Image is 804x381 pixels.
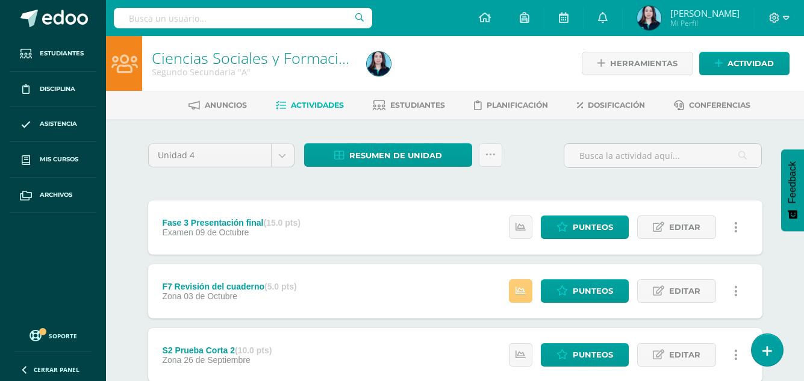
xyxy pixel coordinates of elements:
a: Punteos [541,279,629,303]
input: Busca un usuario... [114,8,372,28]
a: Actividad [699,52,790,75]
div: Fase 3 Presentación final [162,218,301,228]
span: [PERSON_NAME] [670,7,740,19]
a: Disciplina [10,72,96,107]
span: Dosificación [588,101,645,110]
a: Asistencia [10,107,96,143]
span: Editar [669,344,700,366]
div: F7 Revisión del cuaderno [162,282,296,291]
strong: (5.0 pts) [264,282,297,291]
span: Actividades [291,101,344,110]
span: Unidad 4 [158,144,262,167]
img: 58a3fbeca66addd3cac8df0ed67b710d.png [367,52,391,76]
span: Disciplina [40,84,75,94]
a: Punteos [541,343,629,367]
span: Punteos [573,280,613,302]
img: 58a3fbeca66addd3cac8df0ed67b710d.png [637,6,661,30]
span: Editar [669,280,700,302]
span: Mis cursos [40,155,78,164]
span: Examen [162,228,193,237]
span: Mi Perfil [670,18,740,28]
strong: (15.0 pts) [263,218,300,228]
a: Estudiantes [10,36,96,72]
a: Dosificación [577,96,645,115]
a: Unidad 4 [149,144,294,167]
span: Anuncios [205,101,247,110]
span: Estudiantes [40,49,84,58]
span: Zona [162,355,181,365]
a: Actividades [276,96,344,115]
span: Archivos [40,190,72,200]
span: Estudiantes [390,101,445,110]
input: Busca la actividad aquí... [564,144,761,167]
a: Soporte [14,327,92,343]
span: Resumen de unidad [349,144,442,167]
button: Feedback - Mostrar encuesta [781,149,804,231]
span: Actividad [728,52,774,75]
span: Conferencias [689,101,750,110]
strong: (10.0 pts) [235,345,272,355]
span: Feedback [787,161,798,203]
h1: Ciencias Sociales y Formación Ciudadana [152,49,352,66]
a: Archivos [10,178,96,213]
span: Punteos [573,216,613,238]
span: Soporte [49,332,77,340]
div: S2 Prueba Corta 2 [162,345,272,355]
a: Anuncios [189,96,247,115]
div: Segundo Secundaria 'A' [152,66,352,78]
span: Planificación [487,101,548,110]
a: Punteos [541,215,629,239]
span: 03 de Octubre [184,291,237,301]
span: Asistencia [40,119,77,129]
span: Herramientas [610,52,678,75]
span: 26 de Septiembre [184,355,251,365]
span: Punteos [573,344,613,366]
a: Planificación [474,96,548,115]
span: Editar [669,216,700,238]
span: Zona [162,291,181,301]
a: Conferencias [674,96,750,115]
span: Cerrar panel [34,365,79,374]
a: Resumen de unidad [304,143,472,167]
a: Estudiantes [373,96,445,115]
a: Mis cursos [10,142,96,178]
a: Herramientas [582,52,693,75]
a: Ciencias Sociales y Formación Ciudadana [152,48,434,68]
span: 09 de Octubre [196,228,249,237]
